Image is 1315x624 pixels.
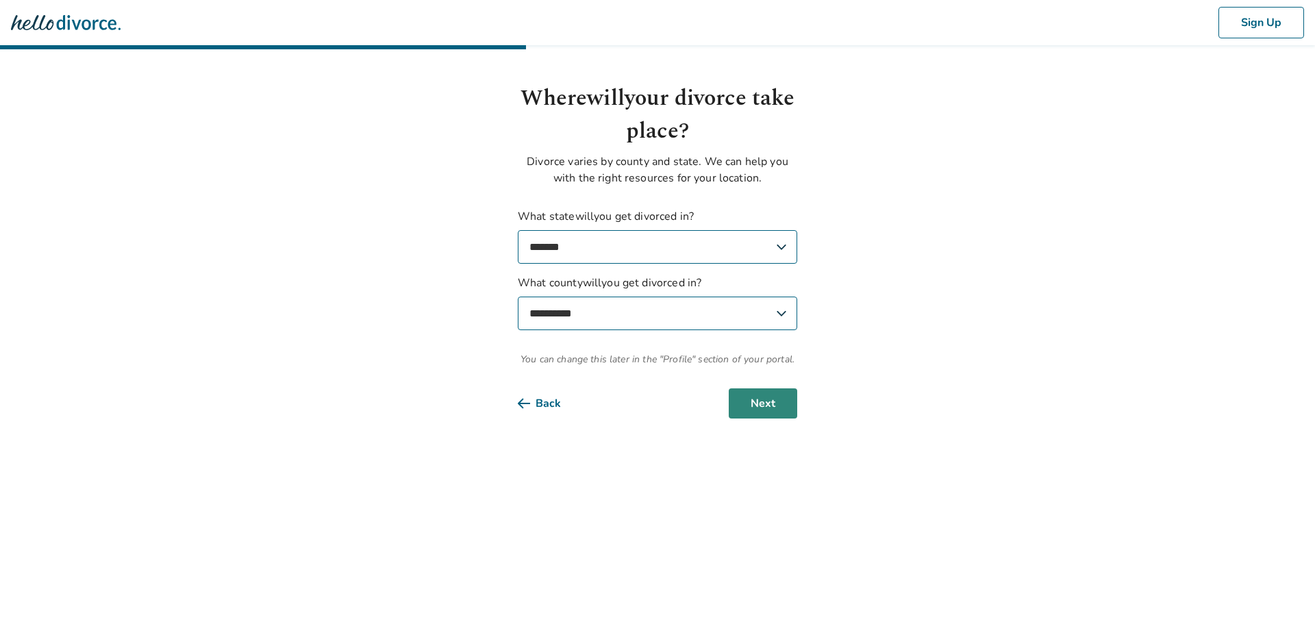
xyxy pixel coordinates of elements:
[518,153,797,186] p: Divorce varies by county and state. We can help you with the right resources for your location.
[518,208,797,264] label: What state will you get divorced in?
[11,9,121,36] img: Hello Divorce Logo
[518,352,797,366] span: You can change this later in the "Profile" section of your portal.
[1247,558,1315,624] iframe: Chat Widget
[518,297,797,330] select: What countywillyou get divorced in?
[1218,7,1304,38] button: Sign Up
[729,388,797,419] button: Next
[518,82,797,148] h1: Where will your divorce take place?
[518,388,583,419] button: Back
[518,275,797,330] label: What county will you get divorced in?
[518,230,797,264] select: What statewillyou get divorced in?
